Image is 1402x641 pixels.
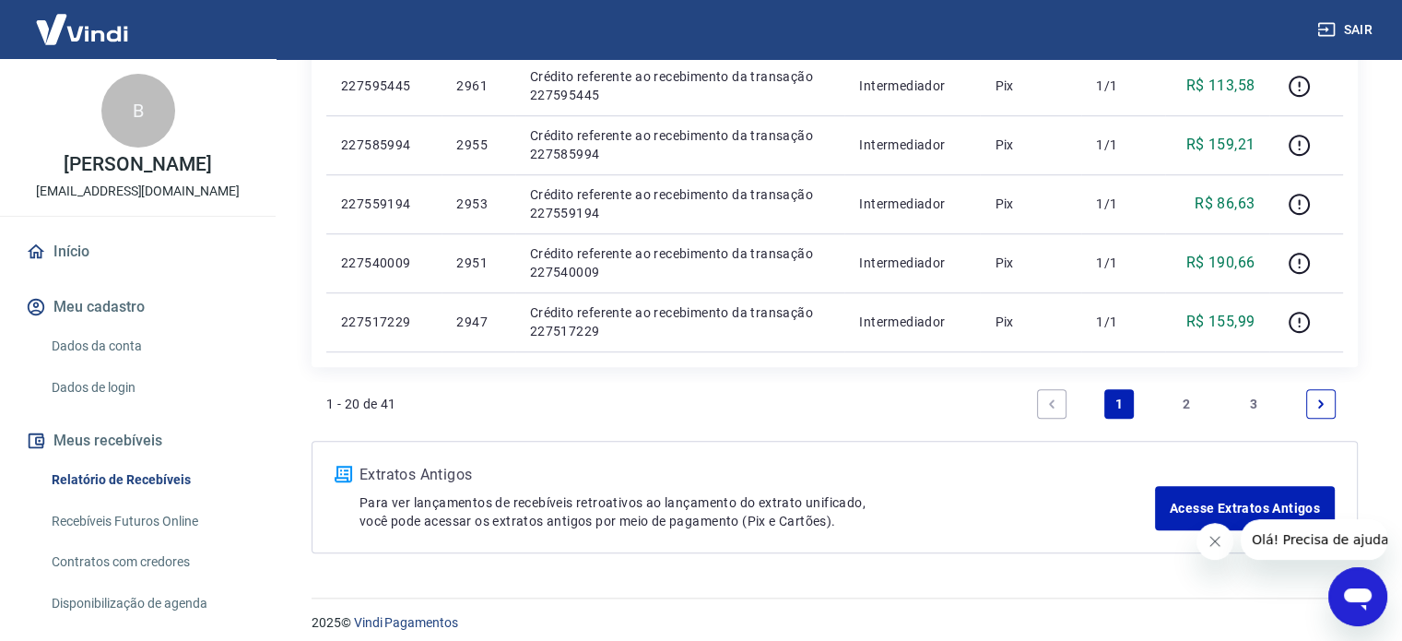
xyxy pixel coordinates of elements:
p: 1 - 20 de 41 [326,395,396,413]
p: Extratos Antigos [359,464,1155,486]
iframe: Mensagem da empresa [1241,519,1387,560]
p: Crédito referente ao recebimento da transação 227517229 [530,303,831,340]
p: Intermediador [859,313,965,331]
a: Page 1 is your current page [1104,389,1134,419]
div: B [101,74,175,148]
p: Pix [995,195,1066,213]
ul: Pagination [1030,382,1343,426]
p: Pix [995,254,1066,272]
p: [PERSON_NAME] [64,155,211,174]
p: 1/1 [1096,313,1150,331]
img: Vindi [22,1,142,57]
p: Para ver lançamentos de recebíveis retroativos ao lançamento do extrato unificado, você pode aces... [359,493,1155,530]
a: Acesse Extratos Antigos [1155,486,1335,530]
p: Intermediador [859,254,965,272]
p: 227585994 [341,136,427,154]
p: 227540009 [341,254,427,272]
a: Next page [1306,389,1336,419]
p: Crédito referente ao recebimento da transação 227585994 [530,126,831,163]
p: Pix [995,136,1066,154]
p: 227595445 [341,77,427,95]
p: 1/1 [1096,254,1150,272]
p: Intermediador [859,195,965,213]
button: Sair [1314,13,1380,47]
p: [EMAIL_ADDRESS][DOMAIN_NAME] [36,182,240,201]
button: Meus recebíveis [22,421,253,461]
p: R$ 190,66 [1186,252,1255,274]
p: Intermediador [859,136,965,154]
p: 2955 [456,136,500,154]
button: Meu cadastro [22,287,253,327]
p: 1/1 [1096,195,1150,213]
a: Relatório de Recebíveis [44,461,253,499]
a: Recebíveis Futuros Online [44,503,253,540]
p: 2947 [456,313,500,331]
p: 1/1 [1096,136,1150,154]
a: Previous page [1037,389,1066,419]
p: Crédito referente ao recebimento da transação 227595445 [530,67,831,104]
p: Intermediador [859,77,965,95]
p: Crédito referente ao recebimento da transação 227559194 [530,185,831,222]
p: 2961 [456,77,500,95]
img: ícone [335,466,352,482]
p: 1/1 [1096,77,1150,95]
a: Vindi Pagamentos [354,615,458,630]
p: R$ 86,63 [1195,193,1255,215]
p: Pix [995,77,1066,95]
p: 2953 [456,195,500,213]
p: R$ 159,21 [1186,134,1255,156]
span: Olá! Precisa de ajuda? [11,13,155,28]
p: 227517229 [341,313,427,331]
a: Dados de login [44,369,253,407]
a: Disponibilização de agenda [44,585,253,623]
iframe: Fechar mensagem [1196,523,1233,560]
a: Contratos com credores [44,543,253,581]
iframe: Botão para abrir a janela de mensagens [1328,567,1387,626]
p: Pix [995,313,1066,331]
a: Dados da conta [44,327,253,365]
p: R$ 155,99 [1186,311,1255,333]
p: 2025 © [312,613,1358,633]
p: R$ 113,58 [1186,75,1255,97]
p: 227559194 [341,195,427,213]
p: Crédito referente ao recebimento da transação 227540009 [530,244,831,281]
p: 2951 [456,254,500,272]
a: Início [22,231,253,272]
a: Page 3 [1239,389,1268,419]
a: Page 2 [1172,389,1201,419]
